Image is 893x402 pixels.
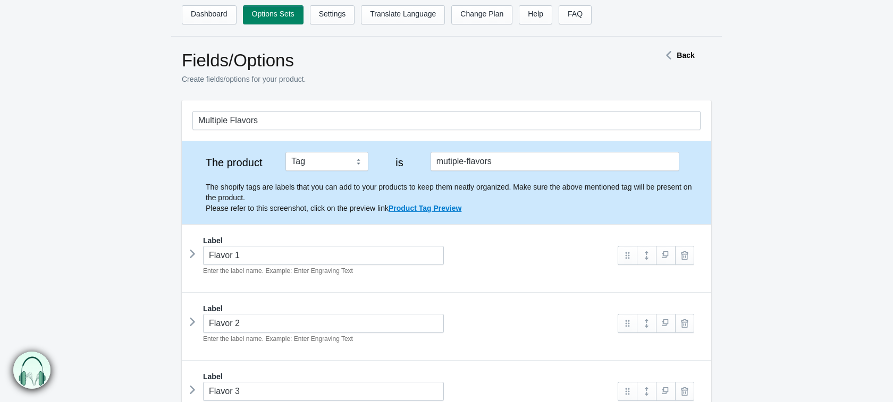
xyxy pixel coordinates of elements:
a: Options Sets [243,5,304,24]
strong: Back [677,51,694,59]
a: Settings [310,5,355,24]
label: Label [203,371,223,382]
h1: Fields/Options [182,50,623,71]
a: Help [519,5,552,24]
a: Change Plan [451,5,512,24]
p: Create fields/options for your product. [182,74,623,84]
img: bxm.png [12,352,49,389]
p: The shopify tags are labels that you can add to your products to keep them neatly organized. Make... [206,182,701,213]
em: Enter the label name. Example: Enter Engraving Text [203,335,353,343]
input: General Options Set [192,111,701,130]
a: Back [661,51,694,59]
label: Label [203,235,223,246]
label: Label [203,303,223,314]
a: Dashboard [182,5,237,24]
a: Product Tag Preview [389,204,461,212]
label: The product [192,157,275,168]
label: is [379,157,420,168]
em: Enter the label name. Example: Enter Engraving Text [203,267,353,275]
a: FAQ [559,5,592,24]
a: Translate Language [361,5,445,24]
